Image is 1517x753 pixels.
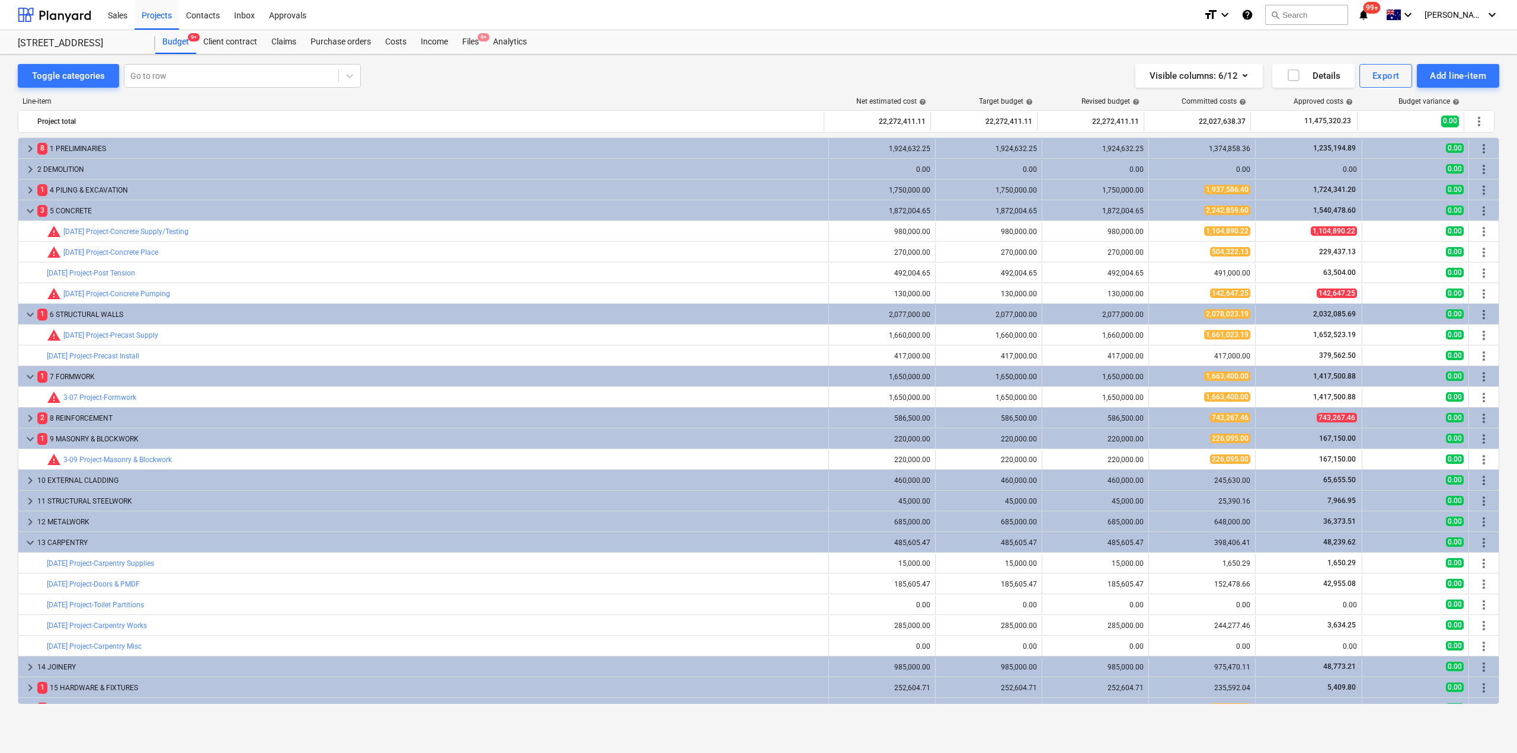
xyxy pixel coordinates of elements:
span: 0.00 [1446,268,1464,277]
div: 270,000.00 [834,248,930,257]
a: [DATE] Project-Concrete Pumping [63,290,170,298]
div: Project total [37,112,819,131]
div: 0.00 [1260,165,1357,174]
span: More actions [1477,536,1491,550]
span: 42,955.08 [1322,579,1357,588]
span: help [1237,98,1246,105]
span: keyboard_arrow_down [23,204,37,218]
a: [DATE] Project-Carpentry Supplies [47,559,154,568]
span: 142,647.25 [1210,289,1250,298]
span: 3 [37,205,47,216]
div: 2,077,000.00 [1047,310,1144,319]
span: 0.00 [1446,662,1464,671]
iframe: Chat Widget [1458,696,1517,753]
span: 48,773.21 [1322,662,1357,671]
span: 0.00 [1446,413,1464,422]
div: 1,660,000.00 [834,331,930,339]
span: 7,966.95 [1326,496,1357,505]
span: More actions [1477,556,1491,571]
div: 0.00 [1154,601,1250,609]
div: 5 CONCRETE [37,201,824,220]
span: keyboard_arrow_right [23,515,37,529]
span: Committed costs exceed revised budget [47,328,61,342]
div: Budget [155,30,196,54]
span: 1 [37,184,47,196]
span: 0.00 [1446,143,1464,153]
div: 485,605.47 [834,539,930,547]
div: 460,000.00 [1047,476,1144,485]
div: 9 MASONRY & BLOCKWORK [37,430,824,448]
div: 417,000.00 [940,352,1037,360]
div: 0.00 [940,601,1037,609]
div: Net estimated cost [856,97,926,105]
div: 1,650,000.00 [940,393,1037,402]
div: 10 EXTERNAL CLADDING [37,471,824,490]
span: 743,267.46 [1210,413,1250,422]
span: More actions [1477,515,1491,529]
span: 0.00 [1446,517,1464,526]
a: Analytics [486,30,534,54]
div: 0.00 [1047,642,1144,651]
span: 0.00 [1446,206,1464,215]
span: 1,104,890.22 [1311,226,1357,236]
div: 1,872,004.65 [940,207,1037,215]
span: More actions [1477,204,1491,218]
span: More actions [1477,411,1491,425]
div: Budget variance [1398,97,1460,105]
span: keyboard_arrow_right [23,660,37,674]
div: 460,000.00 [834,476,930,485]
span: More actions [1477,494,1491,508]
div: Revised budget [1081,97,1140,105]
span: 2,032,085.69 [1312,310,1357,318]
a: [DATE] Project-Carpentry Works [47,621,147,630]
div: 270,000.00 [1047,248,1144,257]
span: keyboard_arrow_down [23,701,37,716]
span: 2,078,023.19 [1204,309,1250,319]
div: [STREET_ADDRESS] [18,37,141,50]
div: 417,000.00 [1047,352,1144,360]
div: 185,605.47 [1047,580,1144,588]
span: keyboard_arrow_down [23,432,37,446]
span: 11,475,320.23 [1303,116,1352,126]
a: 3-07 Project-Formwork [63,393,136,402]
button: Add line-item [1417,64,1499,88]
div: 1,924,632.25 [1047,145,1144,153]
div: 0.00 [1260,642,1357,651]
div: 1,924,632.25 [834,145,930,153]
span: Committed costs exceed revised budget [47,453,61,467]
div: 15,000.00 [940,559,1037,568]
div: 2,077,000.00 [940,310,1037,319]
div: 685,000.00 [1047,518,1144,526]
span: search [1270,10,1280,20]
span: More actions [1477,287,1491,301]
span: 0.00 [1446,351,1464,360]
a: [DATE] Project-Post Tension [47,269,135,277]
div: 1,924,632.25 [940,145,1037,153]
div: 1 PRELIMINARIES [37,139,824,158]
div: 285,000.00 [1047,621,1144,630]
span: 1,937,586.40 [1204,185,1250,194]
div: 11 STRUCTURAL STEELWORK [37,492,824,511]
span: 504,322.13 [1210,247,1250,257]
span: 1,724,341.20 [1312,185,1357,194]
div: 2,077,000.00 [834,310,930,319]
span: More actions [1477,162,1491,177]
span: More actions [1477,183,1491,197]
span: 743,267.46 [1317,413,1357,422]
span: 0.00 [1446,641,1464,651]
span: 0.00 [1446,620,1464,630]
span: 99+ [1364,2,1381,14]
span: 0.00 [1446,434,1464,443]
div: Export [1372,68,1400,84]
div: 1,650,000.00 [834,393,930,402]
span: More actions [1477,681,1491,695]
span: 226,095.00 [1210,454,1250,464]
span: 379,562.50 [1318,351,1357,360]
div: 491,000.00 [1154,269,1250,277]
span: help [1450,98,1460,105]
div: 220,000.00 [834,456,930,464]
div: 12 METALWORK [37,512,824,531]
div: 980,000.00 [940,227,1037,236]
div: 0.00 [1047,601,1144,609]
span: 1,104,890.22 [1204,226,1250,236]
